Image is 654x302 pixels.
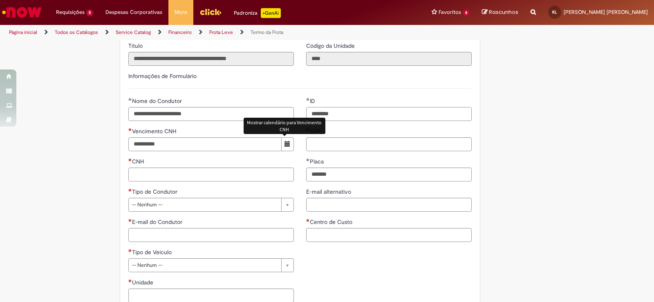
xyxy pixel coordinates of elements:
span: Obrigatório Preenchido [306,98,310,101]
a: Frota Leve [209,29,233,36]
span: Obrigatório Preenchido [128,98,132,101]
span: Despesas Corporativas [105,8,162,16]
span: E-mail do Condutor [132,218,184,226]
input: Vencimento CNH [128,137,282,151]
div: Padroniza [234,8,281,18]
span: 5 [86,9,93,16]
span: Vencimento CNH [132,128,178,135]
ul: Trilhas de página [6,25,430,40]
span: E-mail alternativo [306,188,353,195]
a: Todos os Catálogos [55,29,98,36]
input: E-mail alternativo [306,198,472,212]
input: CNH [128,168,294,181]
span: Necessários [128,188,132,192]
span: Tipo de Condutor [132,188,179,195]
span: Somente leitura - Título [128,42,144,49]
span: Necessários [128,158,132,161]
span: KL [552,9,557,15]
input: CPF [306,137,472,151]
span: ID [310,97,317,105]
a: Página inicial [9,29,37,36]
span: Necessários [306,219,310,222]
a: Rascunhos [482,9,518,16]
span: Centro de Custo [310,218,354,226]
span: Rascunhos [489,8,518,16]
span: -- Nenhum -- [132,198,277,211]
label: Informações de Formulário [128,72,197,80]
span: Somente leitura - Código da Unidade [306,42,356,49]
a: Termo da Frota [251,29,283,36]
span: CNH [132,158,146,165]
input: Nome do Condutor [128,107,294,121]
img: ServiceNow [1,4,43,20]
span: More [175,8,187,16]
span: Unidade [132,279,155,286]
input: Placa [306,168,472,181]
span: Necessários [128,128,132,131]
input: ID [306,107,472,121]
input: Centro de Custo [306,228,472,242]
div: Mostrar calendário para Vencimento CNH [244,118,325,134]
span: Tipo de Veículo [132,248,173,256]
a: Financeiro [168,29,192,36]
label: Somente leitura - Título [128,42,144,50]
input: E-mail do Condutor [128,228,294,242]
span: Favoritos [439,8,461,16]
span: Necessários [128,279,132,282]
span: [PERSON_NAME] [PERSON_NAME] [564,9,648,16]
span: Obrigatório Preenchido [306,158,310,161]
input: Código da Unidade [306,52,472,66]
a: Service Catalog [116,29,151,36]
button: Mostrar calendário para Vencimento CNH [281,137,294,151]
input: Título [128,52,294,66]
span: Necessários [128,249,132,252]
p: +GenAi [261,8,281,18]
span: Necessários [128,219,132,222]
span: -- Nenhum -- [132,259,277,272]
span: 8 [463,9,470,16]
span: Nome do Condutor [132,97,184,105]
span: Requisições [56,8,85,16]
span: Placa [310,158,325,165]
label: Somente leitura - Código da Unidade [306,42,356,50]
img: click_logo_yellow_360x200.png [199,6,222,18]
